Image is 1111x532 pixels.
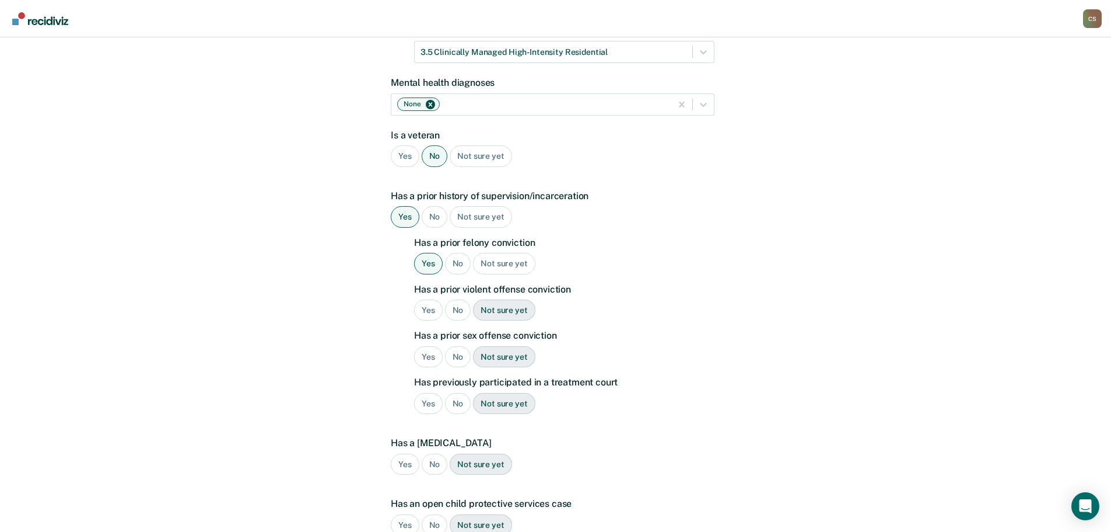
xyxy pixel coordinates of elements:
div: No [422,206,448,228]
div: Remove None [424,100,437,109]
div: No [422,145,448,167]
div: Yes [414,300,443,321]
div: Not sure yet [473,300,535,321]
label: Has a [MEDICAL_DATA] [391,437,714,448]
div: Not sure yet [473,346,535,368]
div: No [445,346,471,368]
div: Not sure yet [450,145,511,167]
label: Has an open child protective services case [391,498,714,509]
label: Mental health diagnoses [391,77,714,88]
div: Yes [414,346,443,368]
label: Is a veteran [391,130,714,141]
label: Has a prior sex offense conviction [414,330,714,341]
img: Recidiviz [12,12,68,25]
label: Has a prior felony conviction [414,237,714,248]
div: No [445,393,471,415]
div: Not sure yet [450,206,511,228]
div: Yes [414,393,443,415]
button: Profile dropdown button [1083,9,1102,28]
label: Has a prior violent offense conviction [414,284,714,295]
div: Yes [414,253,443,274]
label: Has a prior history of supervision/incarceration [391,190,714,201]
div: No [445,253,471,274]
div: Yes [391,454,419,475]
div: Not sure yet [473,393,535,415]
div: Not sure yet [450,454,511,475]
div: No [445,300,471,321]
div: None [400,98,422,110]
div: Open Intercom Messenger [1071,492,1099,520]
div: C S [1083,9,1102,28]
div: Not sure yet [473,253,535,274]
div: Yes [391,206,419,228]
div: Yes [391,145,419,167]
label: Has previously participated in a treatment court [414,377,714,388]
div: No [422,454,448,475]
